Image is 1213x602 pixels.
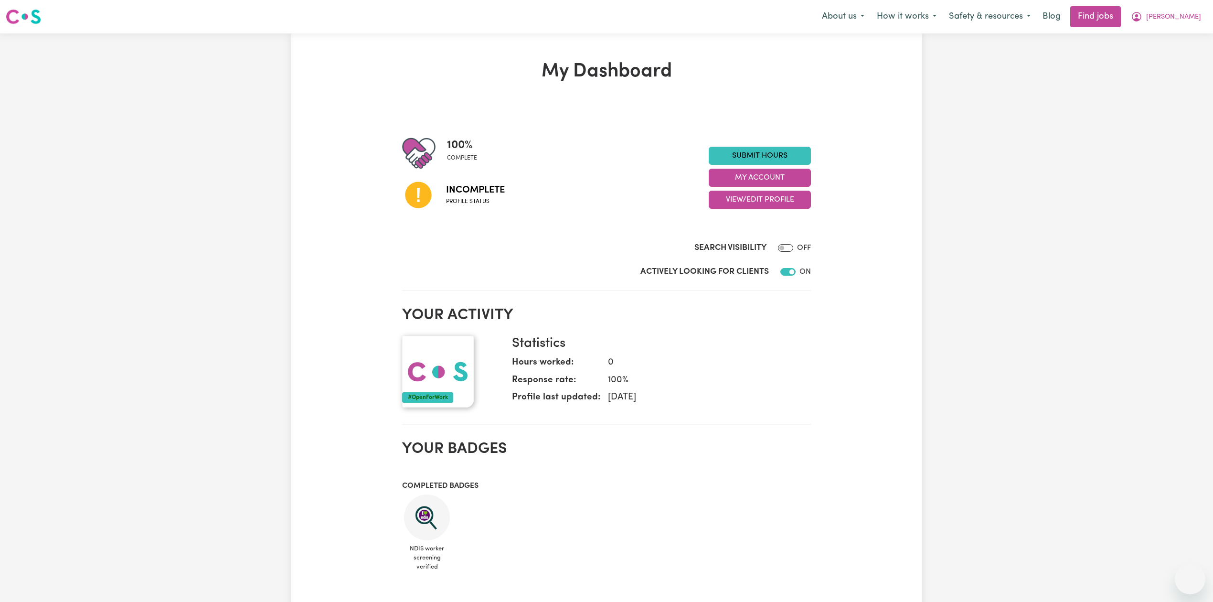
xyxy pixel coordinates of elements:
[402,392,453,403] div: #OpenForWork
[512,356,600,374] dt: Hours worked:
[1070,6,1121,27] a: Find jobs
[402,306,811,324] h2: Your activity
[512,374,600,391] dt: Response rate:
[709,169,811,187] button: My Account
[446,197,505,206] span: Profile status
[1037,6,1066,27] a: Blog
[709,147,811,165] a: Submit Hours
[402,60,811,83] h1: My Dashboard
[512,391,600,408] dt: Profile last updated:
[799,268,811,276] span: ON
[600,356,803,370] dd: 0
[943,7,1037,27] button: Safety & resources
[709,191,811,209] button: View/Edit Profile
[1146,12,1201,22] span: [PERSON_NAME]
[1175,564,1205,594] iframe: Button to launch messaging window
[402,440,811,458] h2: Your badges
[447,154,477,162] span: complete
[871,7,943,27] button: How it works
[447,137,485,170] div: Profile completeness: 100%
[694,242,766,254] label: Search Visibility
[6,8,41,25] img: Careseekers logo
[816,7,871,27] button: About us
[402,482,811,491] h3: Completed badges
[447,137,477,154] span: 100 %
[797,244,811,252] span: OFF
[512,336,803,352] h3: Statistics
[402,540,452,576] span: NDIS worker screening verified
[404,494,450,540] img: NDIS Worker Screening Verified
[600,374,803,387] dd: 100 %
[446,183,505,197] span: Incomplete
[402,336,474,408] img: Your profile picture
[600,391,803,405] dd: [DATE]
[6,6,41,28] a: Careseekers logo
[1125,7,1207,27] button: My Account
[640,266,769,278] label: Actively Looking for Clients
